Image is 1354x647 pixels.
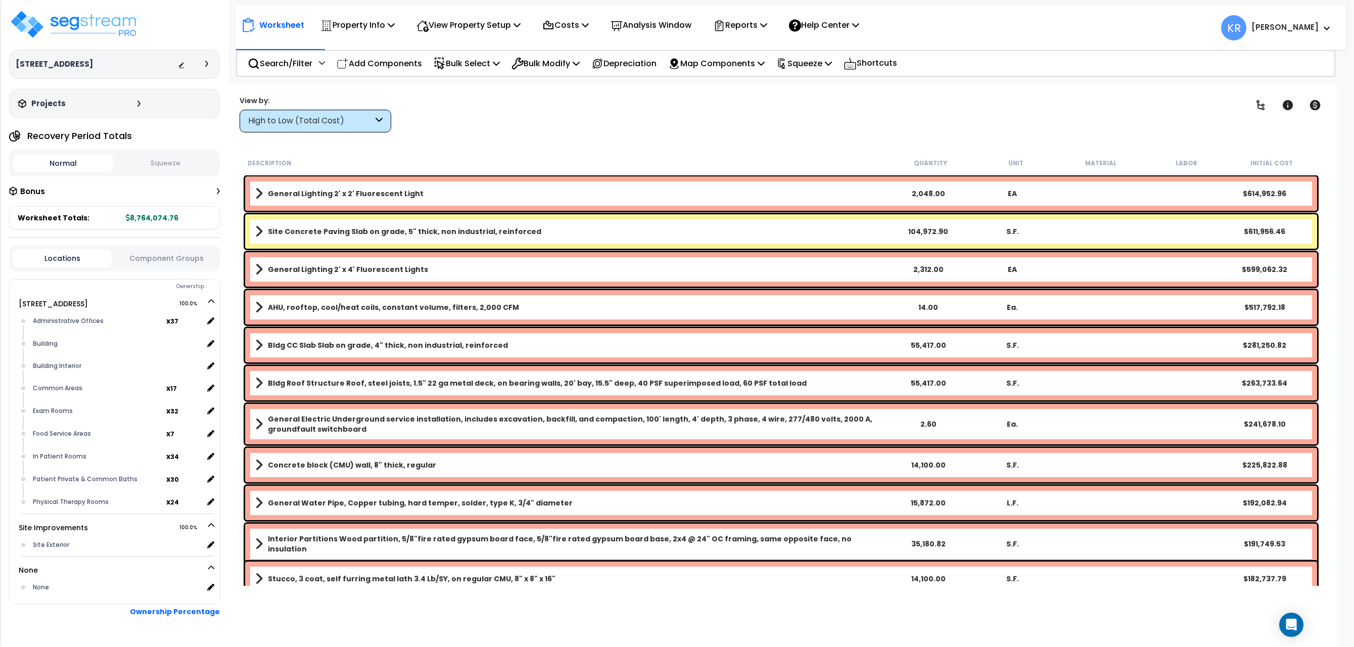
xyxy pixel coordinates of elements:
[166,497,179,507] b: x
[170,498,179,506] small: 24
[970,498,1054,508] div: L.F.
[19,523,88,533] a: Site Improvements 100.0%
[255,187,886,201] a: Assembly Title
[13,154,113,172] button: Normal
[255,224,886,239] a: Assembly Title
[611,18,691,32] p: Analysis Window
[255,458,886,472] a: Assembly Title
[179,522,206,534] span: 100.0%
[970,419,1054,429] div: Ea.
[13,249,112,267] button: Locations
[1223,340,1306,350] div: $281,250.82
[713,18,767,32] p: Reports
[166,474,179,484] b: x
[170,407,178,415] small: 32
[434,57,500,70] p: Bulk Select
[126,213,178,223] b: 8,764,074.76
[886,264,970,274] div: 2,312.00
[886,574,970,584] div: 14,100.00
[166,315,203,328] span: location multiplier
[886,340,970,350] div: 55,417.00
[1223,264,1306,274] div: $599,062.32
[586,52,662,75] div: Depreciation
[542,18,589,32] p: Costs
[166,473,203,486] span: location multiplier
[179,298,206,310] span: 100.0%
[970,574,1054,584] div: S.F.
[166,383,177,393] b: x
[116,155,216,172] button: Squeeze
[30,450,166,463] div: In Patient Rooms
[886,378,970,388] div: 55,417.00
[1251,22,1319,32] b: [PERSON_NAME]
[16,59,93,69] h3: [STREET_ADDRESS]
[1223,302,1306,312] div: $517,792.18
[19,565,38,575] a: None
[838,51,903,76] div: Shortcuts
[337,57,422,70] p: Add Components
[268,378,807,388] b: Bldg Roof Structure Roof, steel joists, 1.5" 22 ga metal deck, on bearing walls, 20' bay, 15.5" d...
[255,414,886,434] a: Assembly Title
[886,460,970,470] div: 14,100.00
[166,382,203,395] span: location multiplier
[1223,189,1306,199] div: $614,952.96
[1085,159,1116,167] small: Material
[255,300,886,314] a: Assembly Title
[886,539,970,549] div: 35,180.82
[591,57,657,70] p: Depreciation
[130,607,220,617] b: Ownership Percentage
[30,496,166,508] div: Physical Therapy Rooms
[886,226,970,237] div: 104,972.90
[166,428,203,440] span: location multiplier
[268,574,555,584] b: Stucco, 3 coat, self furring metal lath 3.4 Lb/SY, on regular CMU, 8" x 8" x 16"
[1250,159,1293,167] small: Initial Cost
[416,18,521,32] p: View Property Setup
[268,414,886,434] b: General Electric Underground service installation, includes excavation, backfill, and compaction,...
[248,159,291,167] small: Description
[1223,378,1306,388] div: $263,733.64
[166,316,178,326] b: x
[668,57,765,70] p: Map Components
[166,450,203,463] span: location multiplier
[1279,613,1303,637] div: Open Intercom Messenger
[268,264,428,274] b: General Lighting 2' x 4' Fluorescent Lights
[30,428,166,440] div: Food Service Areas
[30,281,219,293] div: Ownership
[248,115,373,127] div: High to Low (Total Cost)
[970,539,1054,549] div: S.F.
[511,57,580,70] p: Bulk Modify
[268,498,573,508] b: General Water Pipe, Copper tubing, hard temper, solder, type K, 3/4" diameter
[31,99,66,109] h3: Projects
[255,338,886,352] a: Assembly Title
[30,539,203,551] div: Site Exterior
[30,581,203,593] div: None
[970,340,1054,350] div: S.F.
[240,96,391,106] div: View by:
[914,159,947,167] small: Quantity
[166,451,179,461] b: x
[1223,498,1306,508] div: $192,082.94
[970,189,1054,199] div: EA
[30,360,203,372] div: Building Interior
[18,213,89,223] span: Worksheet Totals:
[117,253,215,264] button: Component Groups
[255,376,886,390] a: Assembly Title
[268,340,508,350] b: Bldg CC Slab Slab on grade, 4" thick, non industrial, reinforced
[970,460,1054,470] div: S.F.
[9,9,141,39] img: logo_pro_r.png
[255,262,886,276] a: Assembly Title
[30,315,166,327] div: Administrative Offices
[1223,419,1306,429] div: $241,678.10
[268,460,436,470] b: Concrete block (CMU) wall, 8" thick, regular
[166,405,203,418] span: location multiplier
[30,405,166,417] div: Exam Rooms
[268,189,424,199] b: General Lighting 2' x 2' Fluorescent Light
[255,572,886,586] a: Assembly Title
[320,18,395,32] p: Property Info
[19,299,88,309] a: [STREET_ADDRESS] 100.0%
[970,378,1054,388] div: S.F.
[268,226,541,237] b: Site Concrete Paving Slab on grade, 5" thick, non industrial, reinforced
[886,498,970,508] div: 15,872.00
[20,188,45,196] h3: Bonus
[789,18,859,32] p: Help Center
